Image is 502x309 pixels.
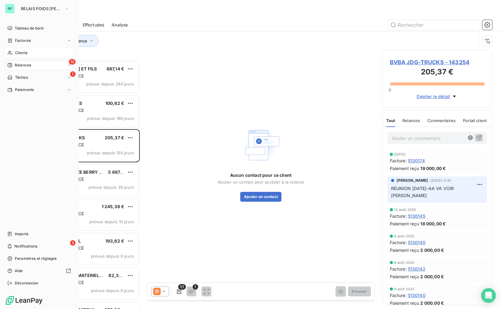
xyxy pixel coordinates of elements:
[388,20,480,30] input: Rechercher
[390,273,419,280] span: Paiement reçu
[386,118,395,123] span: Tout
[193,284,198,290] span: 1
[89,219,134,224] span: prévue depuis 10 jours
[408,213,425,219] span: 5130145
[415,93,459,100] button: Déplier le détail
[348,287,371,296] button: Envoyer
[390,165,419,172] span: Paiement reçu
[102,204,124,209] span: 1 245,36 €
[108,273,125,278] span: 82,34 €
[417,93,450,100] span: Déplier le détail
[69,59,76,65] span: 12
[15,50,27,56] span: Clients
[408,266,426,272] span: 5130142
[390,58,485,66] span: BVBA JDG-TRUCKS - 143254
[14,244,37,249] span: Notifications
[15,62,31,68] span: Relances
[5,4,15,14] div: RP
[15,280,38,286] span: Déconnexion
[15,268,23,274] span: Aide
[390,300,419,306] span: Paiement reçu
[112,22,128,28] span: Analyse
[91,288,134,293] span: prévue depuis 9 jours
[88,185,134,190] span: prévue depuis 39 jours
[15,26,43,31] span: Tableau de bord
[70,240,76,246] span: 3
[87,116,134,121] span: prévue depuis 189 jours
[391,186,455,198] span: REUNION [DATE]-AA VA VOIR [PERSON_NAME]
[21,6,62,11] span: RELAIS POIDS [PERSON_NAME]
[390,220,419,227] span: Paiement reçu
[430,179,451,182] span: [DATE] 11:41
[108,169,131,175] span: 5 667,09 €
[5,266,73,276] a: Aide
[105,238,124,244] span: 193,62 €
[420,165,446,172] span: 19 000,00 €
[15,87,34,93] span: Paiements
[390,213,407,219] span: Facture :
[15,38,31,43] span: Factures
[420,220,446,227] span: 18 000,00 €
[394,234,415,238] span: 6 août 2025
[29,60,140,309] div: grid
[105,101,124,106] span: 100,82 €
[15,256,57,261] span: Paramètres et réglages
[241,125,280,165] img: Empty state
[390,157,407,164] span: Facture :
[86,81,134,86] span: prévue depuis 284 jours
[408,239,426,246] span: 5130140
[397,178,428,183] span: [PERSON_NAME]
[390,239,407,246] span: Facture :
[230,172,292,178] span: Aucun contact pour ce client
[394,153,406,156] span: [DATE]
[83,22,104,28] span: Effectuées
[402,118,420,123] span: Relances
[394,287,415,291] span: 6 août 2025
[420,300,444,306] span: 2 000,00 €
[178,284,186,290] span: 1/1
[107,66,124,71] span: 687,14 €
[427,118,456,123] span: Commentaires
[87,150,134,155] span: prévue depuis 154 jours
[5,295,43,305] img: Logo LeanPay
[390,247,419,253] span: Paiement reçu
[15,75,28,80] span: Tâches
[408,157,425,164] span: 5130174
[105,135,124,140] span: 205,37 €
[15,231,28,237] span: Imports
[394,261,415,264] span: 6 août 2025
[389,87,391,92] span: 0
[43,169,129,175] span: CREUSE CORREZE BERRY ELEVAGE SCA
[463,118,487,123] span: Portail client
[390,66,485,79] h3: 205,37 €
[420,273,444,280] span: 2 000,00 €
[481,288,496,303] div: Open Intercom Messenger
[70,71,76,77] span: 1
[218,180,304,184] span: Ajouter un contact pour accéder à la relance
[390,266,407,272] span: Facture :
[394,208,416,212] span: 12 août 2025
[420,247,444,253] span: 2 000,00 €
[390,292,407,299] span: Facture :
[240,192,282,202] button: Ajouter un contact
[91,254,134,259] span: prévue depuis 9 jours
[408,292,426,299] span: 5130140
